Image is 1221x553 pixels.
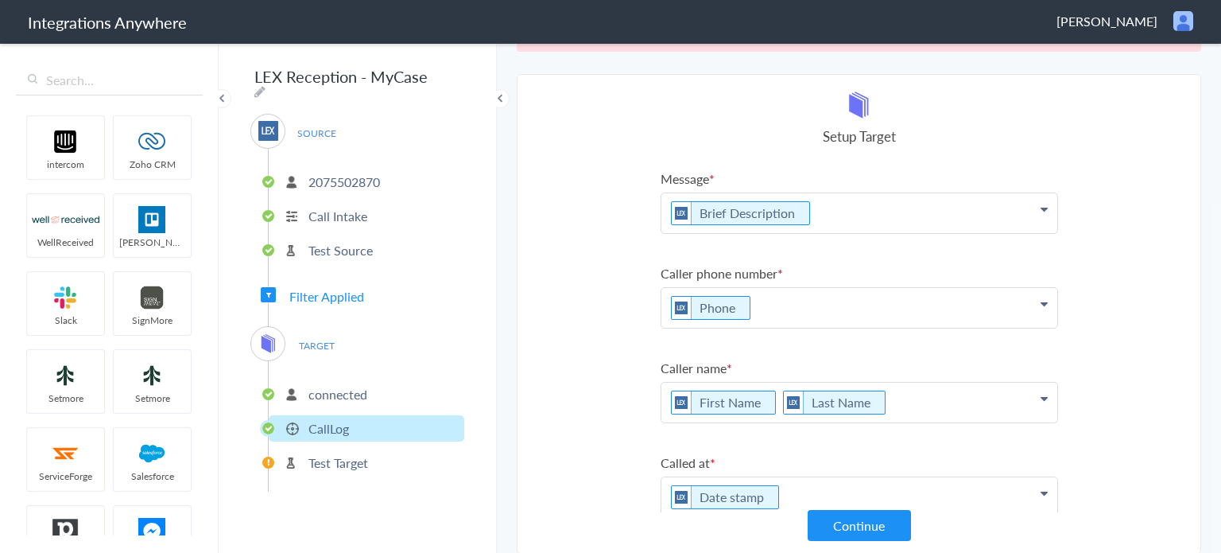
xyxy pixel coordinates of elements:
[661,169,1058,188] label: Message
[258,121,278,141] img: lex-app-logo.svg
[286,335,347,356] span: TARGET
[118,206,186,233] img: trello.png
[286,123,347,144] span: SOURCE
[672,486,692,508] img: lex-app-logo.svg
[308,419,349,438] p: CallLog
[308,454,368,472] p: Test Target
[16,65,203,95] input: Search...
[258,333,278,353] img: mycase-logo-new.svg
[671,391,776,415] li: First Name
[845,91,873,119] img: mycase-logo-new.svg
[1056,12,1157,30] span: [PERSON_NAME]
[32,440,99,467] img: serviceforge-icon.png
[118,518,186,545] img: FBM.png
[661,454,1058,472] label: Called at
[114,469,191,483] span: Salesforce
[672,391,692,414] img: lex-app-logo.svg
[27,469,104,483] span: ServiceForge
[114,391,191,405] span: Setmore
[32,518,99,545] img: pipedrive.png
[32,128,99,155] img: intercom-logo.svg
[661,359,1058,377] label: Caller name
[783,391,886,415] li: Last Name
[114,313,191,327] span: SignMore
[114,236,191,249] span: [PERSON_NAME]
[118,440,186,467] img: salesforce-logo.svg
[118,362,186,389] img: setmoreNew.jpg
[28,11,187,33] h1: Integrations Anywhere
[32,284,99,311] img: slack-logo.svg
[32,362,99,389] img: setmoreNew.jpg
[308,385,367,403] p: connected
[671,485,779,509] li: Date stamp
[308,173,380,191] p: 2075502870
[27,236,104,249] span: WellReceived
[308,207,367,225] p: Call Intake
[27,313,104,327] span: Slack
[671,296,750,320] li: Phone
[308,241,373,259] p: Test Source
[32,206,99,233] img: wr-logo.svg
[672,202,692,224] img: lex-app-logo.svg
[27,158,104,171] span: intercom
[289,287,364,306] span: Filter Applied
[27,391,104,405] span: Setmore
[671,201,810,225] li: Brief Description
[118,128,186,155] img: zoho-logo.svg
[672,297,692,319] img: lex-app-logo.svg
[661,127,1058,146] h4: Setup Target
[118,284,186,311] img: signmore-logo.png
[808,510,911,541] button: Continue
[1173,11,1193,31] img: user.png
[661,264,1058,282] label: Caller phone number
[784,391,804,414] img: lex-app-logo.svg
[114,158,191,171] span: Zoho CRM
